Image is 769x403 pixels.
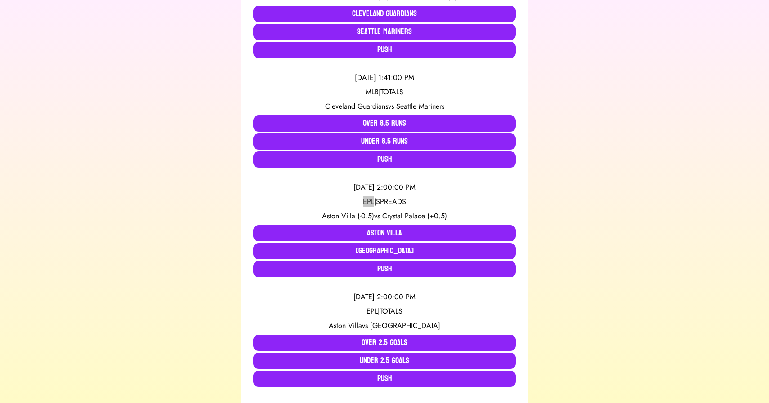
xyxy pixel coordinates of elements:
div: vs [253,101,516,112]
button: Seattle Mariners [253,24,516,40]
button: Over 8.5 Runs [253,115,516,132]
div: MLB | TOTALS [253,87,516,97]
div: [DATE] 2:00:00 PM [253,182,516,193]
button: Push [253,371,516,387]
div: EPL | TOTALS [253,306,516,317]
div: vs [253,211,516,221]
div: vs [253,320,516,331]
span: Aston Villa (-0.5) [322,211,374,221]
button: Over 2.5 Goals [253,335,516,351]
button: Under 8.5 Runs [253,133,516,150]
span: Crystal Palace (+0.5) [382,211,447,221]
div: [DATE] 1:41:00 PM [253,72,516,83]
div: [DATE] 2:00:00 PM [253,292,516,302]
button: [GEOGRAPHIC_DATA] [253,243,516,259]
button: Under 2.5 Goals [253,353,516,369]
span: Seattle Mariners [396,101,444,111]
button: Push [253,42,516,58]
button: Cleveland Guardians [253,6,516,22]
span: [GEOGRAPHIC_DATA] [370,320,440,331]
span: Cleveland Guardians [325,101,388,111]
div: EPL | SPREADS [253,196,516,207]
button: Push [253,261,516,277]
span: Aston Villa [329,320,362,331]
button: Aston Villa [253,225,516,241]
button: Push [253,151,516,168]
